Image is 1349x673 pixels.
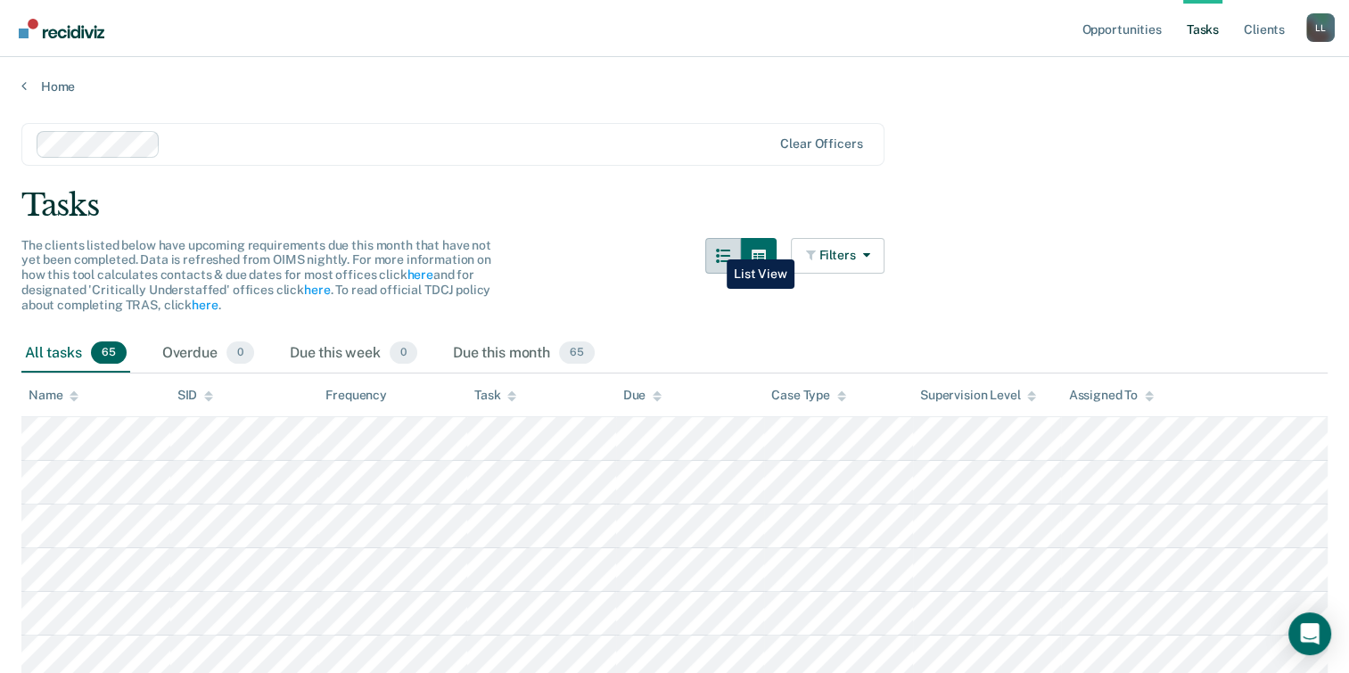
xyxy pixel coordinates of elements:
span: 65 [559,341,595,365]
span: 0 [226,341,254,365]
div: Task [474,388,516,403]
a: here [304,283,330,297]
a: Home [21,78,1328,94]
span: 65 [91,341,127,365]
img: Recidiviz [19,19,104,38]
div: Assigned To [1068,388,1153,403]
a: here [192,298,218,312]
div: Frequency [325,388,387,403]
span: 0 [390,341,417,365]
div: Due [623,388,662,403]
button: Filters [791,238,885,274]
div: Case Type [771,388,846,403]
div: SID [177,388,214,403]
div: L L [1306,13,1335,42]
div: Due this month65 [449,334,598,373]
div: Open Intercom Messenger [1288,612,1331,655]
div: Supervision Level [920,388,1037,403]
button: Profile dropdown button [1306,13,1335,42]
div: Overdue0 [159,334,258,373]
span: The clients listed below have upcoming requirements due this month that have not yet been complet... [21,238,491,312]
div: Name [29,388,78,403]
div: Due this week0 [286,334,421,373]
div: Tasks [21,187,1328,224]
div: All tasks65 [21,334,130,373]
div: Clear officers [780,136,862,152]
a: here [407,267,432,282]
